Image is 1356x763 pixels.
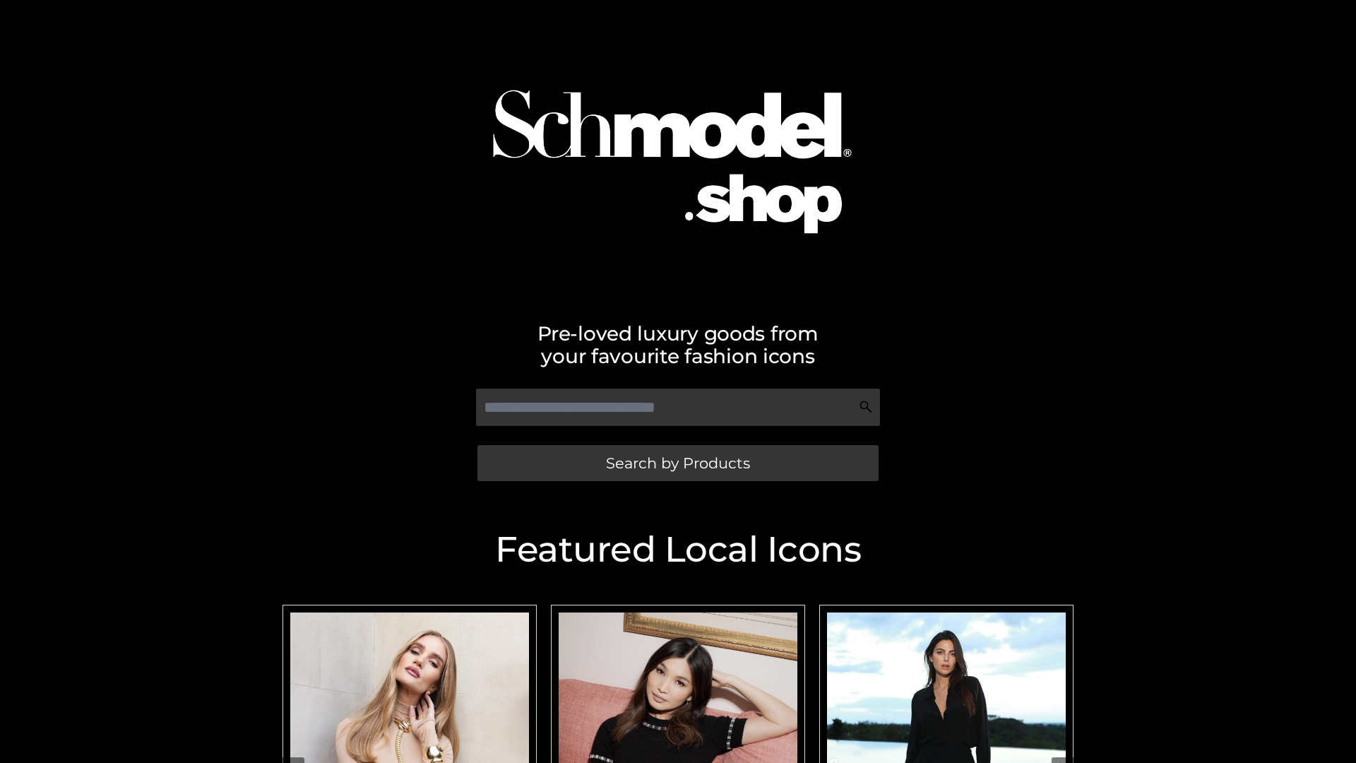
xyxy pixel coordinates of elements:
a: Search by Products [477,445,879,481]
span: Search by Products [606,456,750,471]
img: Search Icon [859,400,873,414]
h2: Featured Local Icons​ [275,532,1081,567]
h2: Pre-loved luxury goods from your favourite fashion icons [275,322,1081,367]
